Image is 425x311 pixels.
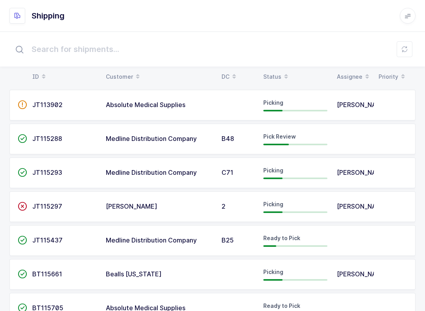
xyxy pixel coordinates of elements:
[32,270,62,278] span: BT115661
[222,236,234,244] span: B25
[32,70,96,83] div: ID
[9,37,416,62] input: Search for shipments...
[106,236,197,244] span: Medline Distribution Company
[337,101,388,109] span: [PERSON_NAME]
[32,202,62,210] span: JT115297
[106,70,212,83] div: Customer
[263,70,327,83] div: Status
[106,101,185,109] span: Absolute Medical Supplies
[18,202,27,210] span: 
[32,168,62,176] span: JT115293
[337,202,388,210] span: [PERSON_NAME]
[222,202,225,210] span: 2
[263,201,283,207] span: Picking
[32,236,63,244] span: JT115437
[106,202,157,210] span: [PERSON_NAME]
[263,99,283,106] span: Picking
[222,70,254,83] div: DC
[337,168,388,176] span: [PERSON_NAME]
[263,133,296,140] span: Pick Review
[106,270,162,278] span: Bealls [US_STATE]
[263,167,283,174] span: Picking
[32,101,63,109] span: JT113902
[18,135,27,143] span: 
[263,268,283,275] span: Picking
[263,302,300,309] span: Ready to Pick
[106,168,197,176] span: Medline Distribution Company
[106,135,197,143] span: Medline Distribution Company
[18,270,27,278] span: 
[222,135,234,143] span: B48
[18,236,27,244] span: 
[263,235,300,241] span: Ready to Pick
[32,135,62,143] span: JT115288
[222,168,233,176] span: C71
[18,168,27,176] span: 
[337,70,369,83] div: Assignee
[337,270,388,278] span: [PERSON_NAME]
[31,9,65,22] h1: Shipping
[379,70,408,83] div: Priority
[18,101,27,109] span: 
